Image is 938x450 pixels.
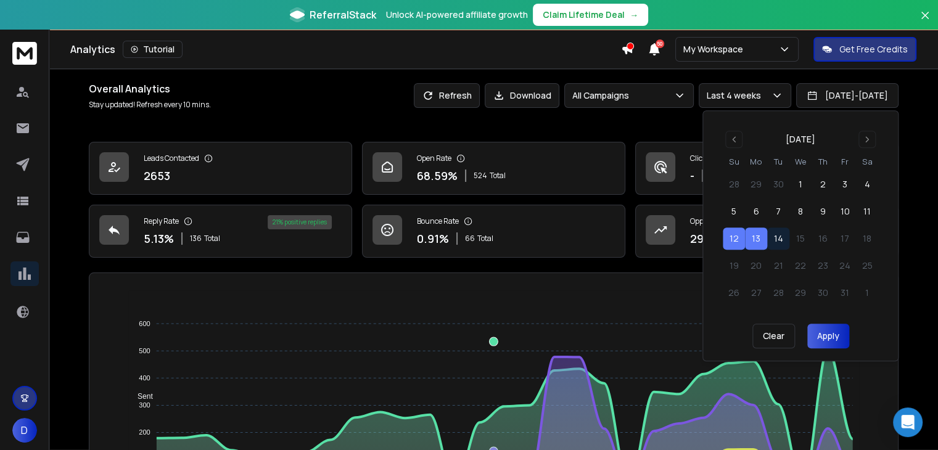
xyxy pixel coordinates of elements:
div: Analytics [70,41,621,58]
span: Sent [128,392,153,401]
button: 8 [789,200,812,223]
span: 66 [465,234,475,243]
p: 68.59 % [417,167,458,184]
button: 4 [856,173,878,195]
button: Refresh [414,83,480,108]
button: 28 [723,173,745,195]
button: 1 [789,173,812,195]
p: Last 4 weeks [707,89,766,102]
button: Go to previous month [725,131,743,148]
p: Opportunities [690,216,736,226]
p: Leads Contacted [144,153,199,163]
button: Claim Lifetime Deal→ [533,4,648,26]
a: Bounce Rate0.91%66Total [362,205,625,258]
h1: Overall Analytics [89,81,211,96]
a: Open Rate68.59%524Total [362,142,625,195]
button: 12 [723,227,745,250]
button: Clear [752,324,795,348]
p: - [690,167,694,184]
button: Close banner [917,7,933,37]
p: 2653 [144,167,170,184]
a: Reply Rate5.13%136Total21% positive replies [89,205,352,258]
button: Go to next month [858,131,876,148]
p: Download [510,89,551,102]
p: 29 [690,230,704,247]
span: Total [490,171,506,181]
a: Click Rate-35Total [635,142,899,195]
tspan: 400 [139,374,150,382]
button: 3 [834,173,856,195]
div: [DATE] [786,133,815,145]
th: Tuesday [767,155,789,168]
p: Reply Rate [144,216,179,226]
button: Get Free Credits [813,37,916,62]
span: Total [477,234,493,243]
button: 10 [834,200,856,223]
p: All Campaigns [572,89,634,102]
tspan: 600 [139,320,150,327]
button: D [12,418,37,443]
span: 524 [474,171,487,181]
button: 2 [812,173,834,195]
tspan: 500 [139,347,150,354]
a: Opportunities29$2900 [635,205,899,258]
span: ReferralStack [310,7,376,22]
th: Sunday [723,155,745,168]
button: [DATE]-[DATE] [796,83,899,108]
button: 29 [745,173,767,195]
button: Apply [807,324,849,348]
th: Wednesday [789,155,812,168]
a: Leads Contacted2653 [89,142,352,195]
p: 5.13 % [144,230,174,247]
th: Thursday [812,155,834,168]
div: Open Intercom Messenger [893,407,923,437]
span: 136 [190,234,202,243]
button: 30 [767,173,789,195]
p: Bounce Rate [417,216,459,226]
button: 7 [767,200,789,223]
p: Refresh [439,89,472,102]
span: Total [204,234,220,243]
tspan: 300 [139,401,150,409]
th: Friday [834,155,856,168]
p: 0.91 % [417,230,449,247]
span: → [630,9,638,21]
button: Tutorial [123,41,183,58]
span: 50 [656,39,664,48]
p: Stay updated! Refresh every 10 mins. [89,100,211,110]
p: My Workspace [683,43,748,55]
p: Click Rate [690,153,723,163]
tspan: 200 [139,428,150,436]
button: 11 [856,200,878,223]
p: Open Rate [417,153,451,163]
button: 13 [745,227,767,250]
button: 6 [745,200,767,223]
div: 21 % positive replies [268,215,332,229]
button: Download [485,83,559,108]
p: Unlock AI-powered affiliate growth [386,9,528,21]
p: Get Free Credits [839,43,908,55]
th: Saturday [856,155,878,168]
th: Monday [745,155,767,168]
button: 14 [767,227,789,250]
button: 9 [812,200,834,223]
button: 5 [723,200,745,223]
